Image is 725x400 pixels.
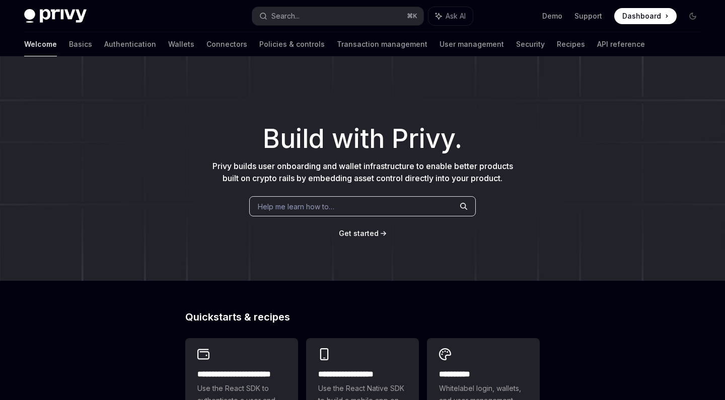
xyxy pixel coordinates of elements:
[168,32,194,56] a: Wallets
[259,32,325,56] a: Policies & controls
[212,161,513,183] span: Privy builds user onboarding and wallet infrastructure to enable better products built on crypto ...
[446,11,466,21] span: Ask AI
[252,7,423,25] button: Search...⌘K
[69,32,92,56] a: Basics
[407,12,417,20] span: ⌘ K
[542,11,562,21] a: Demo
[440,32,504,56] a: User management
[339,228,379,238] a: Get started
[557,32,585,56] a: Recipes
[258,201,334,212] span: Help me learn how to…
[622,11,661,21] span: Dashboard
[104,32,156,56] a: Authentication
[574,11,602,21] a: Support
[428,7,473,25] button: Ask AI
[24,9,87,23] img: dark logo
[339,229,379,237] span: Get started
[516,32,545,56] a: Security
[685,8,701,24] button: Toggle dark mode
[263,130,462,148] span: Build with Privy.
[271,10,300,22] div: Search...
[337,32,427,56] a: Transaction management
[24,32,57,56] a: Welcome
[614,8,677,24] a: Dashboard
[597,32,645,56] a: API reference
[206,32,247,56] a: Connectors
[185,312,290,322] span: Quickstarts & recipes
